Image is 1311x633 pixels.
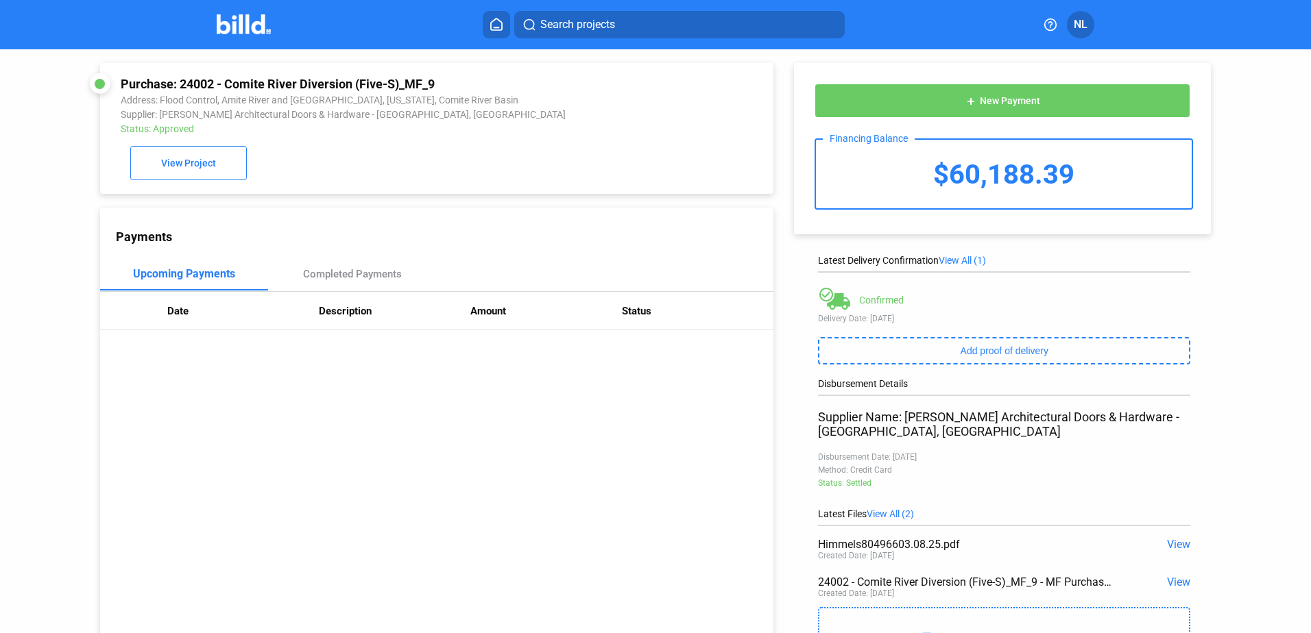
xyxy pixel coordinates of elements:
[818,538,1116,551] div: Himmels80496603.08.25.pdf
[818,337,1190,364] button: Add proof of delivery
[470,292,622,330] th: Amount
[818,314,1190,323] div: Delivery Date: [DATE]
[816,140,1192,208] div: $60,188.39
[1074,16,1087,33] span: NL
[939,255,986,266] span: View All (1)
[121,95,627,105] div: Address: Flood Control, Amite River and [GEOGRAPHIC_DATA], [US_STATE], Comite River Basin
[121,77,627,91] div: Purchase: 24002 - Comite River Diversion (Five-S)_MF_9
[1067,11,1094,38] button: NL
[867,508,914,519] span: View All (2)
[818,588,894,598] div: Created Date: [DATE]
[217,14,271,34] img: Billd Company Logo
[540,16,615,33] span: Search projects
[622,292,773,330] th: Status
[818,378,1190,389] div: Disbursement Details
[980,96,1040,107] span: New Payment
[161,158,216,169] span: View Project
[303,268,402,280] div: Completed Payments
[133,267,235,280] div: Upcoming Payments
[815,84,1190,118] button: New Payment
[1167,575,1190,588] span: View
[818,551,894,560] div: Created Date: [DATE]
[1167,538,1190,551] span: View
[818,410,1190,438] div: Supplier Name: [PERSON_NAME] Architectural Doors & Hardware - [GEOGRAPHIC_DATA], [GEOGRAPHIC_DATA]
[167,292,319,330] th: Date
[319,292,470,330] th: Description
[818,508,1190,519] div: Latest Files
[121,123,627,134] div: Status: Approved
[818,575,1116,588] div: 24002 - Comite River Diversion (Five-S)_MF_9 - MF Purchase Statement.pdf
[514,11,845,38] button: Search projects
[130,146,247,180] button: View Project
[965,96,976,107] mat-icon: add
[121,109,627,120] div: Supplier: [PERSON_NAME] Architectural Doors & Hardware - [GEOGRAPHIC_DATA], [GEOGRAPHIC_DATA]
[859,295,904,306] div: Confirmed
[818,465,1190,475] div: Method: Credit Card
[818,255,1190,266] div: Latest Delivery Confirmation
[961,345,1048,356] span: Add proof of delivery
[818,452,1190,462] div: Disbursement Date: [DATE]
[818,478,1190,488] div: Status: Settled
[823,133,915,144] div: Financing Balance
[116,229,773,244] div: Payments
